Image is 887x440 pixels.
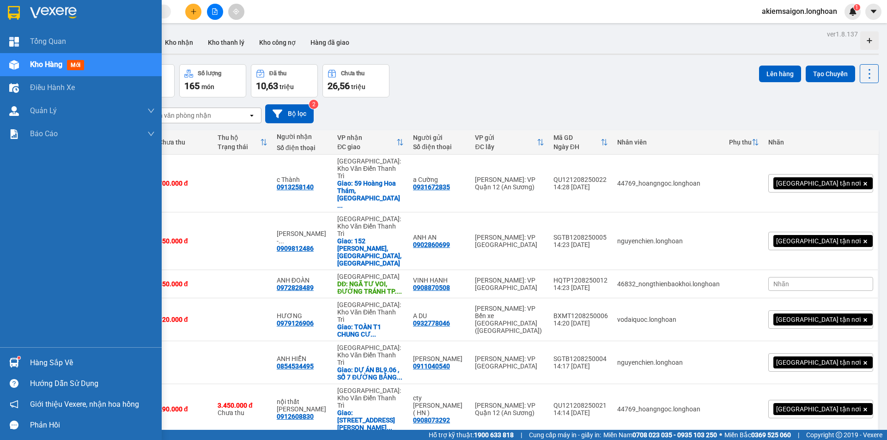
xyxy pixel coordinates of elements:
[413,312,466,319] div: A DU
[9,60,19,70] img: warehouse-icon
[397,374,402,381] span: ...
[860,31,879,50] div: Tạo kho hàng mới
[277,398,328,413] div: nội thất Tiến Anh
[475,402,544,416] div: [PERSON_NAME]: VP Quận 12 (An Sương)
[413,362,450,370] div: 0911040540
[179,64,246,97] button: Số lượng165món
[213,130,272,155] th: Toggle SortBy
[351,83,365,90] span: triệu
[30,82,75,93] span: Điều hành xe
[279,83,294,90] span: triệu
[30,60,62,69] span: Kho hàng
[341,70,365,77] div: Chưa thu
[158,139,208,146] div: Chưa thu
[201,83,214,90] span: món
[147,111,211,120] div: Chọn văn phòng nhận
[277,133,328,140] div: Người nhận
[475,134,536,141] div: VP gửi
[617,359,720,366] div: nguyenchien.longhoan
[251,64,318,97] button: Đã thu10,63 triệu
[337,280,404,295] div: DĐ: NGÃ TƯ VOI, ĐƯỜNG TRÁNH TP. THANH HÓA
[337,387,404,409] div: [GEOGRAPHIC_DATA]: Kho Văn Điển Thanh Trì
[719,433,722,437] span: ⚪️
[855,4,858,11] span: 1
[158,180,208,187] div: 700.000 đ
[309,100,318,109] sup: 2
[277,176,328,183] div: c Thành
[475,277,544,291] div: [PERSON_NAME]: VP [GEOGRAPHIC_DATA]
[553,355,608,362] div: SGTB1208250004
[553,241,608,248] div: 14:23 [DATE]
[729,139,752,146] div: Phụ thu
[475,305,544,334] div: [PERSON_NAME]: VP Bến xe [GEOGRAPHIC_DATA] ([GEOGRAPHIC_DATA])
[798,430,799,440] span: |
[337,409,404,431] div: Giao: số 4 Bến Ngự, Trần Hưng Đạo, Nam Định
[218,134,260,141] div: Thu hộ
[413,394,466,416] div: cty Minh Thành Phát ( HN )
[18,356,20,359] sup: 1
[337,301,404,323] div: [GEOGRAPHIC_DATA]: Kho Văn Điển Thanh Trì
[413,143,466,151] div: Số điện thoại
[776,405,861,413] span: [GEOGRAPHIC_DATA] tận nơi
[337,273,404,280] div: [GEOGRAPHIC_DATA]
[158,405,208,413] div: 290.000 đ
[147,107,155,115] span: down
[776,358,861,367] span: [GEOGRAPHIC_DATA] tận nơi
[413,183,450,191] div: 0931672835
[67,60,84,70] span: mới
[200,31,252,54] button: Kho thanh lý
[413,234,466,241] div: ANH AN
[30,377,155,391] div: Hướng dẫn sử dụng
[617,180,720,187] div: 44769_hoangngoc.longhoan
[277,245,314,252] div: 0909812486
[475,234,544,248] div: [PERSON_NAME]: VP [GEOGRAPHIC_DATA]
[869,7,878,16] span: caret-down
[553,402,608,409] div: QU121208250021
[337,366,404,381] div: Giao: DỰ ÁN BL9.06 , SỐ 7 ĐƯỜNG BẰNG LĂNG ,KHU RIVERSIDE , P PHÚC LỢI , LONG BIÊN , HÀ NỘI
[265,104,314,123] button: Bộ lọc
[158,31,200,54] button: Kho nhận
[396,288,402,295] span: ...
[198,70,221,77] div: Số lượng
[10,379,18,388] span: question-circle
[277,413,314,420] div: 0912608830
[553,234,608,241] div: SGTB1208250005
[337,134,396,141] div: VP nhận
[30,128,58,139] span: Báo cáo
[158,316,208,323] div: 120.000 đ
[303,31,357,54] button: Hàng đã giao
[252,31,303,54] button: Kho công nợ
[553,277,608,284] div: HQTP1208250012
[529,430,601,440] span: Cung cấp máy in - giấy in:
[207,4,223,20] button: file-add
[277,362,314,370] div: 0854534495
[617,405,720,413] div: 44769_hoangngoc.longhoan
[751,431,791,439] strong: 0369 525 060
[632,431,717,439] strong: 0708 023 035 - 0935 103 250
[773,280,789,288] span: Nhãn
[475,143,536,151] div: ĐC lấy
[218,143,260,151] div: Trạng thái
[158,237,208,245] div: 350.000 đ
[9,83,19,93] img: warehouse-icon
[269,70,286,77] div: Đã thu
[30,418,155,432] div: Phản hồi
[337,180,404,209] div: Giao: 59 Hoàng Hoa Thám, phường Đa Mai, thành phố Bắc Giang
[553,143,601,151] div: Ngày ĐH
[776,315,861,324] span: [GEOGRAPHIC_DATA] tận nơi
[30,398,139,410] span: Giới thiệu Vexere, nhận hoa hồng
[337,202,343,209] span: ...
[277,144,328,151] div: Số điện thoại
[617,280,720,288] div: 46832_nongthienbaokhoi.longhoan
[277,230,328,245] div: Quang Phạm - 0902410386
[277,277,328,284] div: ANH ĐOÀN
[337,237,404,267] div: Giao: 152 lê duẩn, đống đa, hà nội
[865,4,881,20] button: caret-down
[849,7,857,16] img: icon-new-feature
[248,112,255,119] svg: open
[553,134,601,141] div: Mã GD
[836,432,842,438] span: copyright
[553,319,608,327] div: 14:20 [DATE]
[218,402,267,409] div: 3.450.000 đ
[158,280,208,288] div: 350.000 đ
